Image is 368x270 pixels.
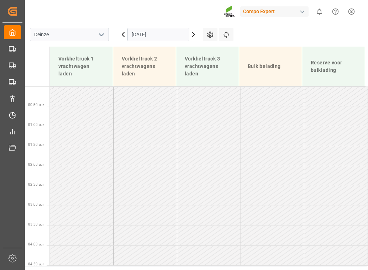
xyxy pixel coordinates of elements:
button: Toon 0 nieuwe meldingen [311,4,327,20]
span: 02:30 uur [28,182,44,186]
span: 03:00 uur [28,202,44,206]
span: 01:30 uur [28,143,44,147]
button: Helpcentrum [327,4,343,20]
span: 02:00 uur [28,163,44,166]
span: 01:00 uur [28,123,44,127]
button: Compo Expert [240,5,311,18]
input: DD.MMJJJJ [127,28,189,41]
span: 00:30 uur [28,103,44,107]
img: Screenshot%202023-09-29%20at%2010.02.21.png_1712312052.png [224,5,235,18]
div: Vorkheftruck 1 vrachtwagen laden [56,52,107,80]
input: Typ om te zoeken/selecteren [30,28,109,41]
div: Reserve voor bulklading [308,56,359,77]
font: Compo Expert [243,8,275,15]
button: Menu openen [96,29,106,40]
div: Vorkheftruck 3 vrachtwagens laden [182,52,233,80]
span: 04:00 uur [28,242,44,246]
span: 03:30 uur [28,222,44,226]
span: 04:30 uur [28,262,44,266]
div: Vorkheftruck 2 vrachtwagens laden [119,52,170,80]
div: Bulk belading [245,60,296,73]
